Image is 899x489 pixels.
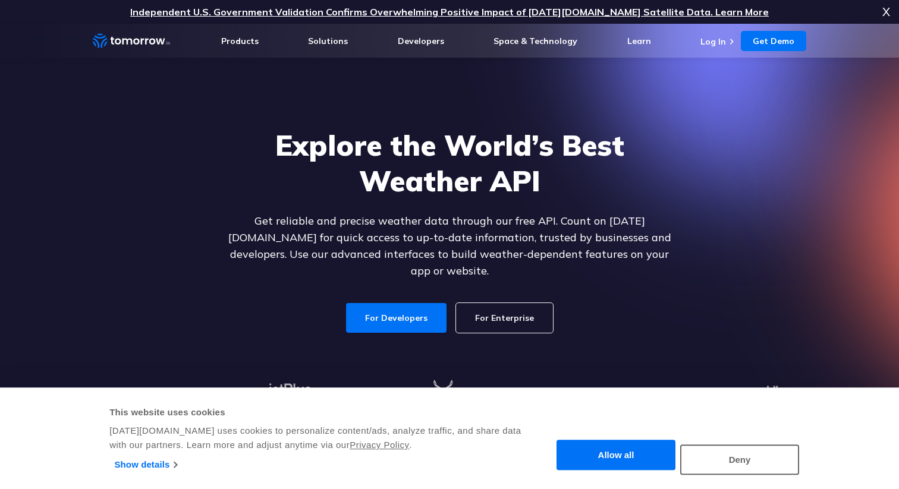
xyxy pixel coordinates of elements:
a: Solutions [308,36,348,46]
a: Log In [700,36,726,47]
a: For Developers [346,303,447,333]
a: Space & Technology [493,36,577,46]
button: Deny [680,444,799,475]
div: This website uses cookies [109,405,523,419]
button: Allow all [557,440,675,471]
a: Independent U.S. Government Validation Confirms Overwhelming Positive Impact of [DATE][DOMAIN_NAM... [130,6,769,18]
a: Show details [115,456,177,474]
a: Products [221,36,259,46]
a: Get Demo [741,31,806,51]
a: Privacy Policy [350,440,409,450]
p: Get reliable and precise weather data through our free API. Count on [DATE][DOMAIN_NAME] for quic... [220,213,679,279]
a: Developers [398,36,444,46]
a: Learn [627,36,651,46]
h1: Explore the World’s Best Weather API [220,127,679,198]
div: [DATE][DOMAIN_NAME] uses cookies to personalize content/ads, analyze traffic, and share data with... [109,424,523,452]
a: Home link [93,32,170,50]
a: For Enterprise [456,303,553,333]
